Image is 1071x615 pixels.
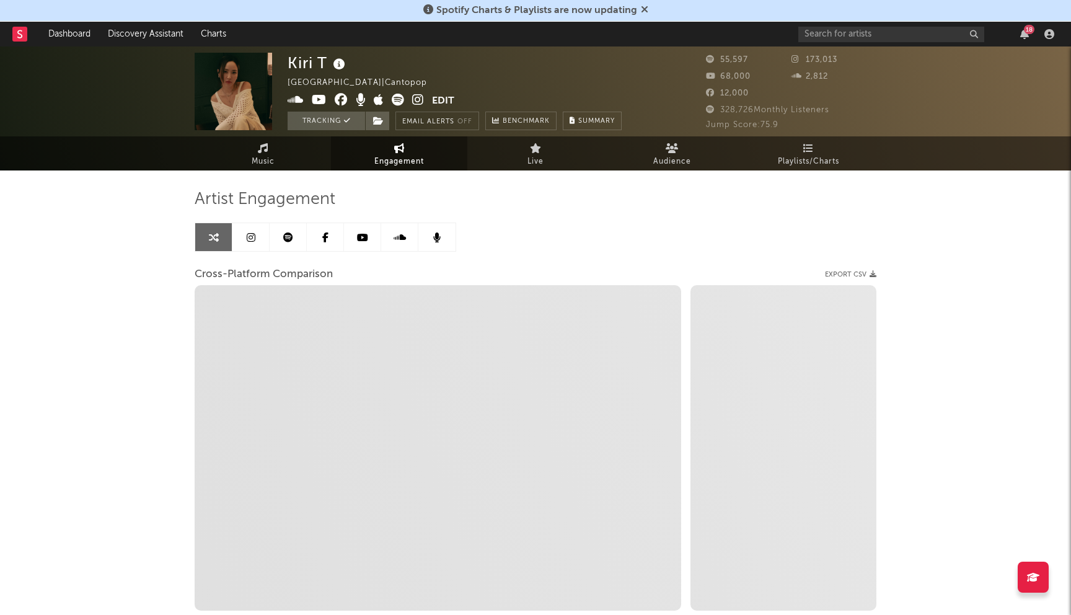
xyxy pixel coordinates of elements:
span: 68,000 [706,73,751,81]
a: Playlists/Charts [740,136,876,170]
div: 18 [1024,25,1034,34]
div: Kiri T [288,53,348,73]
span: Benchmark [503,114,550,129]
button: Tracking [288,112,365,130]
em: Off [457,118,472,125]
span: Cross-Platform Comparison [195,267,333,282]
span: Live [527,154,544,169]
span: 328,726 Monthly Listeners [706,106,829,114]
span: Summary [578,118,615,125]
span: 2,812 [791,73,828,81]
span: Spotify Charts & Playlists are now updating [436,6,637,15]
span: 55,597 [706,56,748,64]
div: [GEOGRAPHIC_DATA] | Cantopop [288,76,441,91]
span: Playlists/Charts [778,154,839,169]
a: Audience [604,136,740,170]
a: Engagement [331,136,467,170]
a: Discovery Assistant [99,22,192,46]
span: Dismiss [641,6,648,15]
span: Artist Engagement [195,192,335,207]
button: Email AlertsOff [395,112,479,130]
button: Edit [432,94,454,109]
span: Audience [653,154,691,169]
a: Charts [192,22,235,46]
a: Dashboard [40,22,99,46]
a: Live [467,136,604,170]
button: 18 [1020,29,1029,39]
span: Jump Score: 75.9 [706,121,778,129]
span: Engagement [374,154,424,169]
a: Music [195,136,331,170]
a: Benchmark [485,112,557,130]
span: Music [252,154,275,169]
button: Summary [563,112,622,130]
span: 173,013 [791,56,837,64]
span: 12,000 [706,89,749,97]
input: Search for artists [798,27,984,42]
button: Export CSV [825,271,876,278]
